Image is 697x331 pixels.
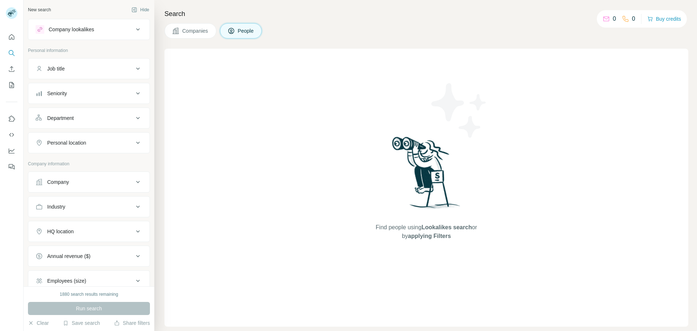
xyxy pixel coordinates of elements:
[28,223,150,240] button: HQ location
[6,62,17,76] button: Enrich CSV
[60,291,118,298] div: 1880 search results remaining
[6,144,17,157] button: Dashboard
[28,198,150,215] button: Industry
[6,47,17,60] button: Search
[238,27,254,35] span: People
[613,15,616,23] p: 0
[647,14,681,24] button: Buy credits
[389,135,464,216] img: Surfe Illustration - Woman searching with binoculars
[28,47,150,54] p: Personal information
[28,134,150,152] button: Personal location
[47,90,67,97] div: Seniority
[182,27,209,35] span: Companies
[28,85,150,102] button: Seniority
[28,7,51,13] div: New search
[47,277,86,284] div: Employees (size)
[49,26,94,33] div: Company lookalikes
[427,78,492,143] img: Surfe Illustration - Stars
[114,319,150,327] button: Share filters
[28,109,150,127] button: Department
[47,203,65,210] div: Industry
[28,173,150,191] button: Company
[368,223,484,241] span: Find people using or by
[6,78,17,92] button: My lists
[28,319,49,327] button: Clear
[6,160,17,173] button: Feedback
[28,21,150,38] button: Company lookalikes
[632,15,635,23] p: 0
[28,161,150,167] p: Company information
[6,31,17,44] button: Quick start
[6,112,17,125] button: Use Surfe on LinkedIn
[47,228,74,235] div: HQ location
[126,4,154,15] button: Hide
[28,60,150,77] button: Job title
[164,9,688,19] h4: Search
[28,272,150,290] button: Employees (size)
[47,114,74,122] div: Department
[63,319,100,327] button: Save search
[47,65,65,72] div: Job title
[28,247,150,265] button: Annual revenue ($)
[408,233,451,239] span: applying Filters
[47,253,90,260] div: Annual revenue ($)
[47,178,69,186] div: Company
[47,139,86,146] div: Personal location
[6,128,17,141] button: Use Surfe API
[421,224,472,230] span: Lookalikes search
